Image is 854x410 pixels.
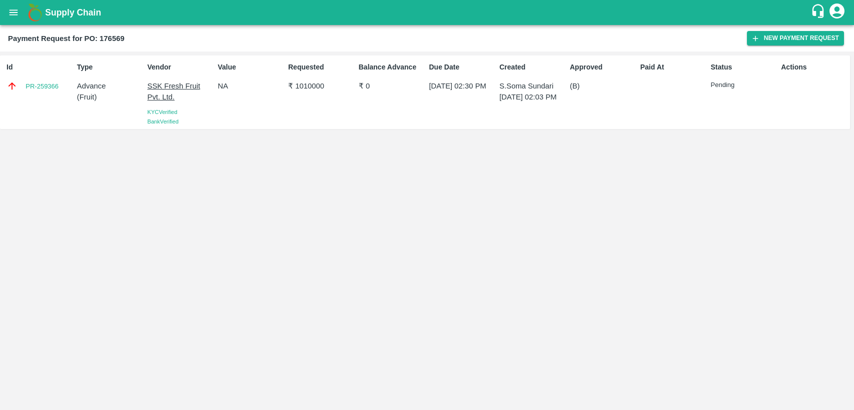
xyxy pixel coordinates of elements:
p: NA [218,80,284,91]
p: Approved [570,62,636,72]
p: Balance Advance [359,62,425,72]
span: Bank Verified [148,118,179,124]
p: Requested [288,62,355,72]
div: account of current user [828,2,846,23]
p: [DATE] 02:03 PM [499,91,566,102]
p: (B) [570,80,636,91]
p: ( Fruit ) [77,91,144,102]
p: Paid At [640,62,707,72]
p: Created [499,62,566,72]
p: SSK Fresh Fruit Pvt. Ltd. [148,80,214,103]
b: Supply Chain [45,7,101,17]
p: S.Soma Sundari [499,80,566,91]
p: Pending [711,80,777,90]
button: New Payment Request [747,31,844,45]
p: Id [7,62,73,72]
p: ₹ 1010000 [288,80,355,91]
p: Actions [781,62,847,72]
p: Status [711,62,777,72]
a: Supply Chain [45,5,810,19]
a: PR-259366 [26,81,59,91]
button: open drawer [2,1,25,24]
span: KYC Verified [148,109,178,115]
p: Due Date [429,62,496,72]
p: [DATE] 02:30 PM [429,80,496,91]
p: Type [77,62,144,72]
b: Payment Request for PO: 176569 [8,34,125,42]
img: logo [25,2,45,22]
div: customer-support [810,3,828,21]
p: Advance [77,80,144,91]
p: Value [218,62,284,72]
p: ₹ 0 [359,80,425,91]
p: Vendor [148,62,214,72]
